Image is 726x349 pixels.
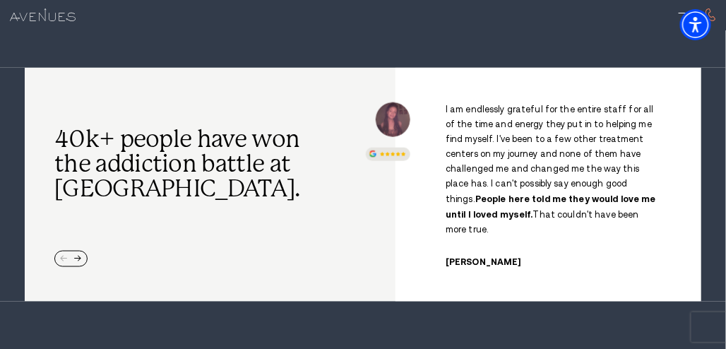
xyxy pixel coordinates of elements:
[376,102,410,137] img: a person with long hair
[74,256,81,263] div: Next slide
[54,127,309,201] h2: 40k+ people have won the addiction battle at [GEOGRAPHIC_DATA].
[680,9,711,40] div: Accessibility Menu
[446,102,662,237] p: I am endlessly grateful for the entire staff for all of the time and energy they put in to helpin...
[415,102,682,267] div: /
[446,257,521,267] cite: [PERSON_NAME]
